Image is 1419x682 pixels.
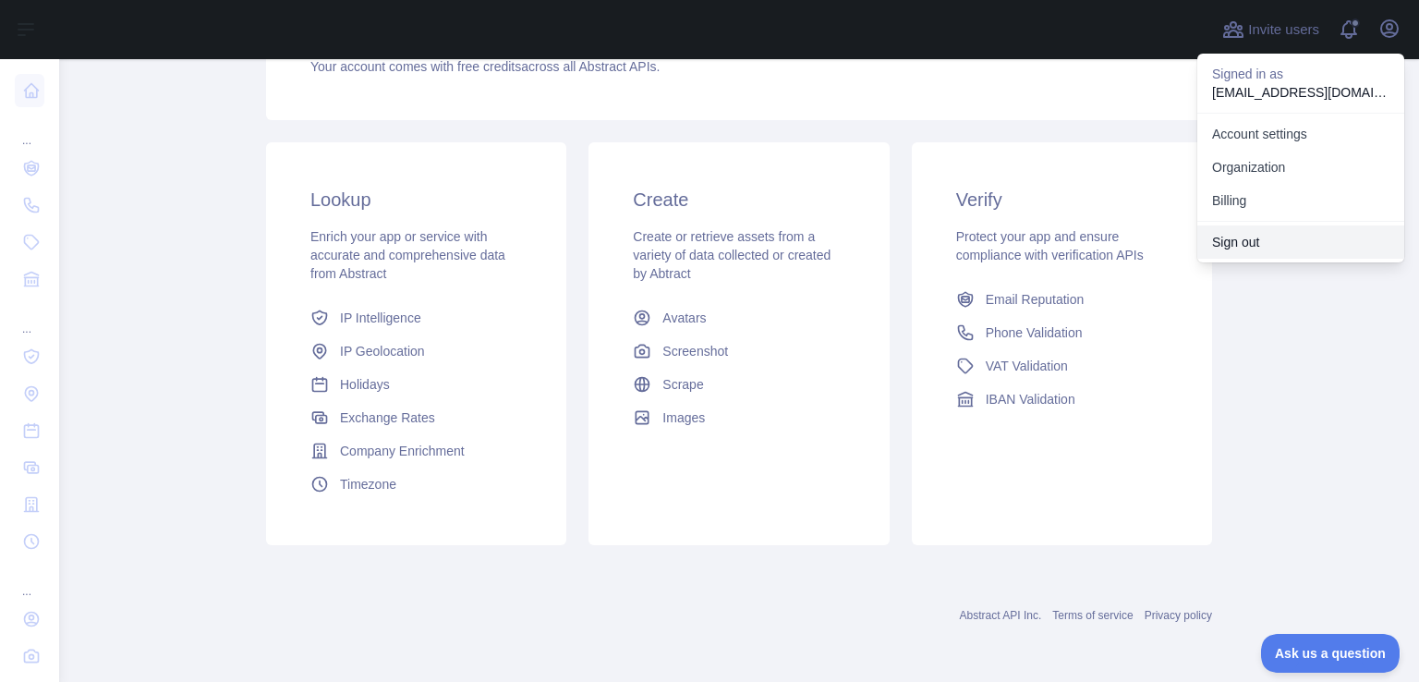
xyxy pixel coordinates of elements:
[1197,151,1404,184] a: Organization
[986,390,1075,408] span: IBAN Validation
[949,383,1175,416] a: IBAN Validation
[1261,634,1401,673] iframe: Toggle Customer Support
[303,301,529,335] a: IP Intelligence
[340,475,396,493] span: Timezone
[1197,225,1404,259] button: Sign out
[310,59,660,74] span: Your account comes with across all Abstract APIs.
[310,187,522,213] h3: Lookup
[960,609,1042,622] a: Abstract API Inc.
[625,368,852,401] a: Scrape
[956,187,1168,213] h3: Verify
[1197,117,1404,151] a: Account settings
[662,408,705,427] span: Images
[1145,609,1212,622] a: Privacy policy
[457,59,521,74] span: free credits
[303,468,529,501] a: Timezone
[303,368,529,401] a: Holidays
[340,375,390,394] span: Holidays
[303,335,529,368] a: IP Geolocation
[340,408,435,427] span: Exchange Rates
[625,335,852,368] a: Screenshot
[986,290,1085,309] span: Email Reputation
[340,309,421,327] span: IP Intelligence
[340,342,425,360] span: IP Geolocation
[633,229,831,281] span: Create or retrieve assets from a variety of data collected or created by Abtract
[340,442,465,460] span: Company Enrichment
[310,229,505,281] span: Enrich your app or service with accurate and comprehensive data from Abstract
[986,323,1083,342] span: Phone Validation
[625,301,852,335] a: Avatars
[986,357,1068,375] span: VAT Validation
[1212,65,1389,83] p: Signed in as
[15,562,44,599] div: ...
[625,401,852,434] a: Images
[956,229,1144,262] span: Protect your app and ensure compliance with verification APIs
[303,401,529,434] a: Exchange Rates
[662,342,728,360] span: Screenshot
[662,375,703,394] span: Scrape
[949,283,1175,316] a: Email Reputation
[662,309,706,327] span: Avatars
[15,111,44,148] div: ...
[949,349,1175,383] a: VAT Validation
[303,434,529,468] a: Company Enrichment
[15,299,44,336] div: ...
[1248,19,1319,41] span: Invite users
[1219,15,1323,44] button: Invite users
[633,187,844,213] h3: Create
[1197,184,1404,217] button: Billing
[949,316,1175,349] a: Phone Validation
[1212,83,1389,102] p: [EMAIL_ADDRESS][DOMAIN_NAME]
[1052,609,1133,622] a: Terms of service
